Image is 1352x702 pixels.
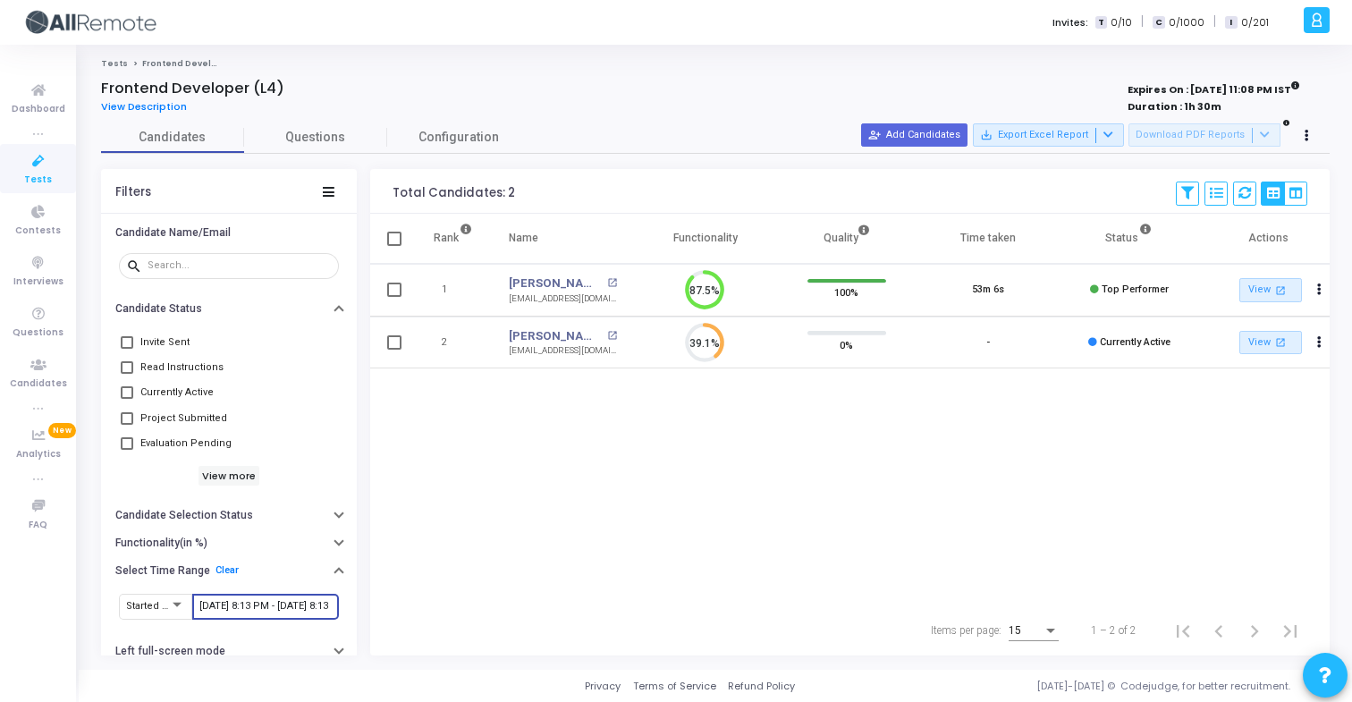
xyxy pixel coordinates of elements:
[1153,16,1164,30] span: C
[972,283,1004,298] div: 53m 6s
[1091,622,1137,639] div: 1 – 2 of 2
[980,129,993,141] mat-icon: save_alt
[10,376,67,392] span: Candidates
[142,58,252,69] span: Frontend Developer (L4)
[1272,613,1308,648] button: Last page
[585,679,621,694] a: Privacy
[1213,13,1216,31] span: |
[101,638,357,665] button: Left full-screen mode
[13,275,63,290] span: Interviews
[728,679,795,694] a: Refund Policy
[22,4,156,40] img: logo
[101,99,187,114] span: View Description
[509,275,602,292] a: [PERSON_NAME]
[1009,624,1021,637] span: 15
[126,600,171,612] span: Started At
[840,335,853,353] span: 0%
[140,408,227,429] span: Project Submitted
[101,80,284,97] h4: Frontend Developer (L4)
[115,509,253,522] h6: Candidate Selection Status
[101,529,357,557] button: Functionality(in %)
[101,218,357,246] button: Candidate Name/Email
[509,228,538,248] div: Name
[115,185,151,199] div: Filters
[1128,123,1280,147] button: Download PDF Reports
[215,564,239,576] a: Clear
[1237,613,1272,648] button: Next page
[1100,336,1170,348] span: Currently Active
[101,502,357,529] button: Candidate Selection Status
[1169,15,1204,30] span: 0/1000
[795,679,1330,694] div: [DATE]-[DATE] © Codejudge, for better recruitment.
[1239,278,1302,302] a: View
[973,123,1124,147] button: Export Excel Report
[1052,15,1088,30] label: Invites:
[48,423,76,438] span: New
[1059,214,1200,264] th: Status
[101,101,200,113] a: View Description
[140,332,190,353] span: Invite Sent
[115,645,225,658] h6: Left full-screen mode
[868,129,881,141] mat-icon: person_add_alt
[1165,613,1201,648] button: First page
[101,58,1330,70] nav: breadcrumb
[635,214,776,264] th: Functionality
[101,295,357,323] button: Candidate Status
[15,224,61,239] span: Contests
[1009,625,1059,638] mat-select: Items per page:
[509,327,602,345] a: [PERSON_NAME]
[101,58,128,69] a: Tests
[115,564,210,578] h6: Select Time Range
[16,447,61,462] span: Analytics
[140,382,214,403] span: Currently Active
[1141,13,1144,31] span: |
[115,537,207,550] h6: Functionality(in %)
[834,283,858,301] span: 100%
[931,622,1001,639] div: Items per page:
[633,679,716,694] a: Terms of Service
[776,214,917,264] th: Quality
[1128,78,1300,97] strong: Expires On : [DATE] 11:08 PM IST
[415,264,491,317] td: 1
[1225,16,1237,30] span: I
[244,128,387,147] span: Questions
[1306,278,1331,303] button: Actions
[1111,15,1132,30] span: 0/10
[115,226,231,240] h6: Candidate Name/Email
[140,433,232,454] span: Evaluation Pending
[199,466,260,486] h6: View more
[1241,15,1269,30] span: 0/201
[415,214,491,264] th: Rank
[415,317,491,369] td: 2
[12,102,65,117] span: Dashboard
[607,331,617,341] mat-icon: open_in_new
[418,128,499,147] span: Configuration
[1273,283,1289,298] mat-icon: open_in_new
[986,335,990,351] div: -
[1273,334,1289,350] mat-icon: open_in_new
[13,326,63,341] span: Questions
[101,128,244,147] span: Candidates
[509,292,617,306] div: [EMAIL_ADDRESS][DOMAIN_NAME]
[1201,613,1237,648] button: Previous page
[960,228,1016,248] div: Time taken
[140,357,224,378] span: Read Instructions
[1128,99,1221,114] strong: Duration : 1h 30m
[101,556,357,584] button: Select Time RangeClear
[607,278,617,288] mat-icon: open_in_new
[24,173,52,188] span: Tests
[393,186,515,200] div: Total Candidates: 2
[1095,16,1107,30] span: T
[199,601,332,612] input: From Date ~ To Date
[126,258,148,274] mat-icon: search
[509,344,617,358] div: [EMAIL_ADDRESS][DOMAIN_NAME]
[115,302,202,316] h6: Candidate Status
[1200,214,1341,264] th: Actions
[1306,330,1331,355] button: Actions
[1102,283,1169,295] span: Top Performer
[1239,331,1302,355] a: View
[1261,182,1307,206] div: View Options
[29,518,47,533] span: FAQ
